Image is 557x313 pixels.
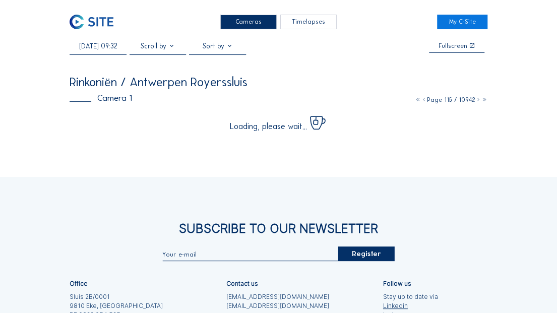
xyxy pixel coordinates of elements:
div: Subscribe to our newsletter [70,223,487,235]
a: Linkedin [383,301,438,310]
input: Search by date 󰅀 [70,42,127,50]
span: Page 115 / 10942 [427,96,475,103]
div: Camera 1 [70,94,132,103]
div: Cameras [220,15,277,29]
input: Your e-mail [162,251,338,258]
a: My C-Site [437,15,487,29]
div: Follow us [383,281,411,287]
span: Loading, please wait... [230,122,307,131]
div: Office [70,281,88,287]
a: [EMAIL_ADDRESS][DOMAIN_NAME] [226,292,329,301]
div: Register [338,246,395,261]
div: Fullscreen [439,43,467,49]
img: C-SITE Logo [70,15,113,29]
a: [EMAIL_ADDRESS][DOMAIN_NAME] [226,301,329,310]
a: C-SITE Logo [70,15,119,29]
div: Contact us [226,281,258,287]
div: Rinkoniën / Antwerpen Royerssluis [70,76,247,88]
div: Timelapses [280,15,337,29]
